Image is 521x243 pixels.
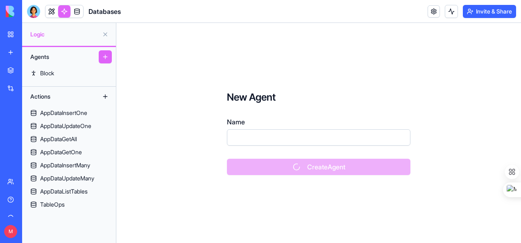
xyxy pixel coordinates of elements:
span: M [4,225,17,238]
a: AppDataListTables [22,185,116,198]
a: AppDataUpdateMany [22,172,116,185]
div: AppDataInsertMany [40,161,90,169]
div: Actions [26,90,92,103]
a: TableOps [22,198,116,211]
a: AppDataUpdateOne [22,119,116,133]
a: AppDataGetAll [22,133,116,146]
a: AppDataGetOne [22,146,116,159]
span: Logic [30,30,99,38]
div: AppDataUpdateMany [40,174,94,182]
div: AppDataListTables [40,187,88,196]
label: Name [227,117,245,127]
div: TableOps [40,200,65,209]
a: Block [22,67,116,80]
button: Invite & Share [463,5,516,18]
div: AppDataInsertOne [40,109,87,117]
div: AppDataGetOne [40,148,82,156]
span: Databases [88,7,121,16]
div: AppDataUpdateOne [40,122,91,130]
div: Block [40,69,54,77]
img: logo [6,6,57,17]
div: Agents [26,50,92,63]
a: AppDataInsertMany [22,159,116,172]
h3: New Agent [227,91,410,104]
a: AppDataInsertOne [22,106,116,119]
div: AppDataGetAll [40,135,77,143]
